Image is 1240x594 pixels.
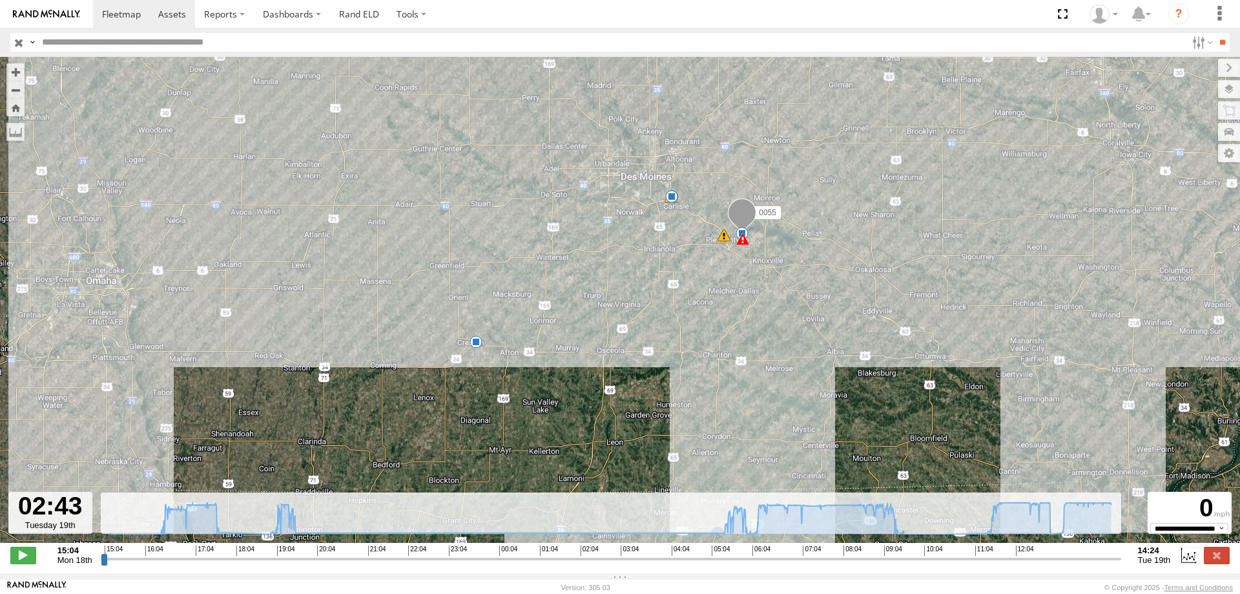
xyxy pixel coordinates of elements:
label: Search Filter Options [1187,33,1215,52]
span: 00:04 [499,546,517,556]
div: 0 [1150,494,1230,523]
button: Zoom Home [6,99,25,116]
label: Search Query [27,33,37,52]
span: 20:04 [317,546,335,556]
span: 03:04 [621,546,639,556]
span: 21:04 [368,546,386,556]
span: 08:04 [843,546,862,556]
span: 06:04 [752,546,770,556]
label: Map Settings [1218,144,1240,162]
img: rand-logo.svg [13,10,80,19]
label: Measure [6,123,25,141]
span: 17:04 [196,546,214,556]
span: 09:04 [884,546,902,556]
div: © Copyright 2025 - [1104,584,1233,591]
button: Zoom in [6,63,25,81]
span: 05:04 [712,546,730,556]
span: 04:04 [672,546,690,556]
a: Terms and Conditions [1164,584,1233,591]
span: 11:04 [975,546,993,556]
span: 16:04 [145,546,163,556]
span: 10:04 [924,546,942,556]
label: Close [1204,547,1230,564]
div: Chase Tanke [1085,5,1122,24]
strong: 15:04 [57,546,92,555]
span: 07:04 [803,546,821,556]
span: 23:04 [449,546,467,556]
span: 02:04 [581,546,599,556]
strong: 14:24 [1138,546,1171,555]
div: Version: 305.03 [561,584,610,591]
span: 12:04 [1016,546,1034,556]
span: 01:04 [540,546,558,556]
i: ? [1168,4,1189,25]
span: 22:04 [408,546,426,556]
span: 15:04 [105,546,123,556]
span: 19:04 [277,546,295,556]
span: 18:04 [236,546,254,556]
span: Tue 19th Aug 2025 [1138,555,1171,565]
a: Visit our Website [7,581,67,594]
span: 0055 [759,208,776,217]
span: Mon 18th Aug 2025 [57,555,92,565]
button: Zoom out [6,81,25,99]
label: Play/Stop [10,547,36,564]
